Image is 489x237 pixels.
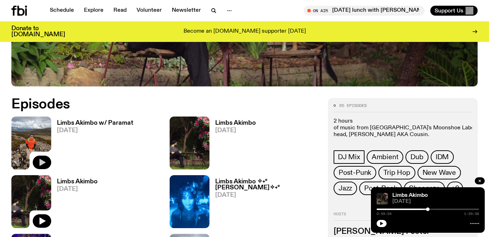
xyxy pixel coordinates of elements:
[170,117,209,169] img: Jackson sits at an outdoor table, legs crossed and gazing at a black and brown dog also sitting a...
[304,6,425,16] button: On Air[DATE] lunch with [PERSON_NAME]!
[215,192,319,198] span: [DATE]
[464,212,479,216] span: 1:59:58
[383,169,410,177] span: Trip Hop
[436,153,449,161] span: IDM
[431,150,454,164] a: IDM
[392,193,428,198] a: Limbs Akimbo
[404,182,445,195] a: Shoegaze
[215,128,256,134] span: [DATE]
[377,193,388,204] img: Jackson sits at an outdoor table, legs crossed and gazing at a black and brown dog also sitting a...
[168,6,205,16] a: Newsletter
[377,212,392,216] span: 0:59:54
[339,169,371,177] span: Post-Punk
[418,166,461,179] a: New Wave
[57,120,133,126] h3: Limbs Akimbo w/ Paramat
[11,26,65,38] h3: Donate to [DOMAIN_NAME]
[209,179,319,228] a: Limbs Akimbo ✧˖°[PERSON_NAME]✧˖°[DATE]
[209,120,256,169] a: Limbs Akimbo[DATE]
[422,169,456,177] span: New Wave
[57,186,97,192] span: [DATE]
[334,228,472,236] h3: [PERSON_NAME] Fester
[57,179,97,185] h3: Limbs Akimbo
[334,150,365,164] a: DJ Mix
[80,6,108,16] a: Explore
[392,199,479,204] span: [DATE]
[11,98,319,111] h2: Episodes
[334,212,472,221] h2: Hosts
[409,184,440,192] span: Shoegaze
[451,184,459,192] span: +2
[447,182,463,195] button: +2
[51,179,97,228] a: Limbs Akimbo[DATE]
[215,120,256,126] h3: Limbs Akimbo
[410,153,423,161] span: Dub
[57,128,133,134] span: [DATE]
[339,184,352,192] span: Jazz
[364,184,397,192] span: Post-Rock
[51,120,133,169] a: Limbs Akimbo w/ Paramat[DATE]
[132,6,166,16] a: Volunteer
[435,7,463,14] span: Support Us
[367,150,404,164] a: Ambient
[338,153,360,161] span: DJ Mix
[109,6,131,16] a: Read
[334,166,376,179] a: Post-Punk
[359,182,402,195] a: Post-Rock
[334,118,472,139] p: 2 hours of music from [GEOGRAPHIC_DATA]'s Moonshoe Label head, [PERSON_NAME] AKA Cousin.
[46,6,78,16] a: Schedule
[378,166,415,179] a: Trip Hop
[215,179,319,191] h3: Limbs Akimbo ✧˖°[PERSON_NAME]✧˖°
[339,104,367,108] span: 85 episodes
[405,150,428,164] a: Dub
[184,28,306,35] p: Become an [DOMAIN_NAME] supporter [DATE]
[334,182,357,195] a: Jazz
[430,6,478,16] button: Support Us
[372,153,399,161] span: Ambient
